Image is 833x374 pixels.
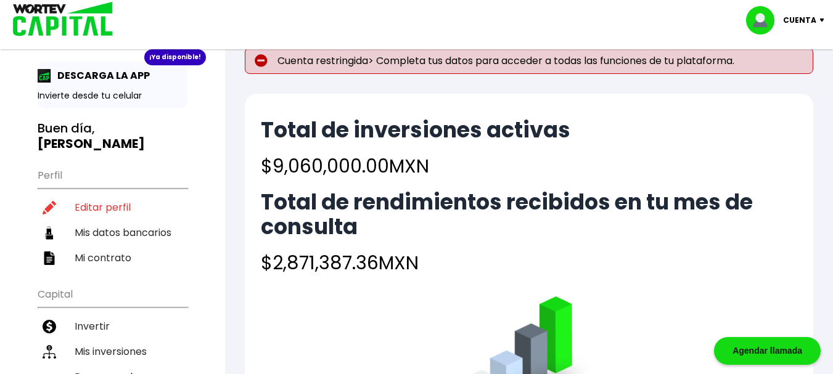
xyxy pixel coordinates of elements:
div: ¡Ya disponible! [144,49,206,65]
a: Mis datos bancarios [38,220,187,245]
h2: Total de inversiones activas [261,118,570,142]
a: Mi contrato [38,245,187,270]
img: datos-icon.10cf9172.svg [43,226,56,240]
b: [PERSON_NAME] [38,135,145,152]
p: Cuenta restringida> Completa tus datos para acceder a todas las funciones de tu plataforma. [245,47,813,74]
ul: Perfil [38,161,187,270]
h3: Buen día, [38,121,187,152]
h4: $9,060,000.00 MXN [261,152,570,180]
img: editar-icon.952d3147.svg [43,201,56,214]
div: Agendar llamada [714,337,821,365]
img: profile-image [746,6,783,35]
img: contrato-icon.f2db500c.svg [43,251,56,265]
a: Invertir [38,314,187,339]
p: Cuenta [783,11,816,30]
a: Mis inversiones [38,339,187,364]
a: Editar perfil [38,195,187,220]
img: app-icon [38,69,51,83]
img: error-circle.027baa21.svg [255,54,268,67]
img: icon-down [816,18,833,22]
h4: $2,871,387.36 MXN [261,249,797,277]
img: invertir-icon.b3b967d7.svg [43,320,56,333]
img: inversiones-icon.6695dc30.svg [43,345,56,359]
h2: Total de rendimientos recibidos en tu mes de consulta [261,190,797,239]
p: Invierte desde tu celular [38,89,187,102]
p: DESCARGA LA APP [51,68,150,83]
